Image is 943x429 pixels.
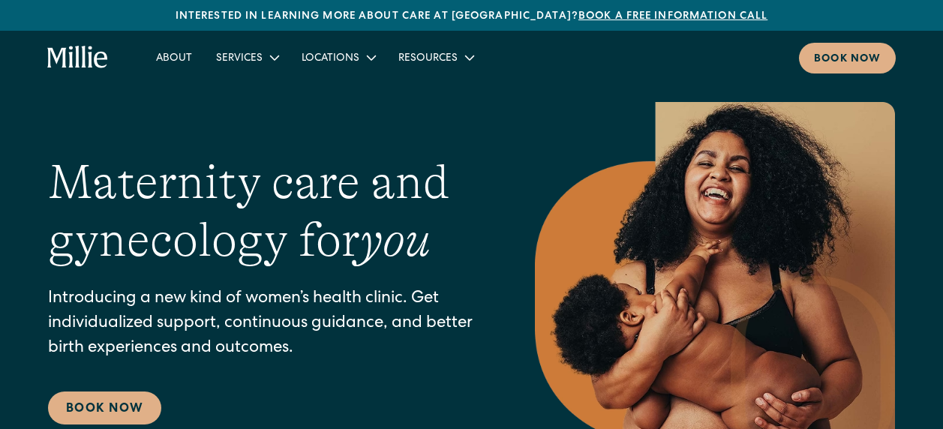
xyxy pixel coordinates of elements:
[814,52,881,67] div: Book now
[360,213,431,267] em: you
[216,51,263,67] div: Services
[578,11,767,22] a: Book a free information call
[386,45,485,70] div: Resources
[47,46,108,70] a: home
[48,287,475,361] p: Introducing a new kind of women’s health clinic. Get individualized support, continuous guidance,...
[398,51,458,67] div: Resources
[144,45,204,70] a: About
[48,391,161,424] a: Book Now
[302,51,359,67] div: Locations
[799,43,896,73] a: Book now
[48,154,475,269] h1: Maternity care and gynecology for
[290,45,386,70] div: Locations
[204,45,290,70] div: Services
